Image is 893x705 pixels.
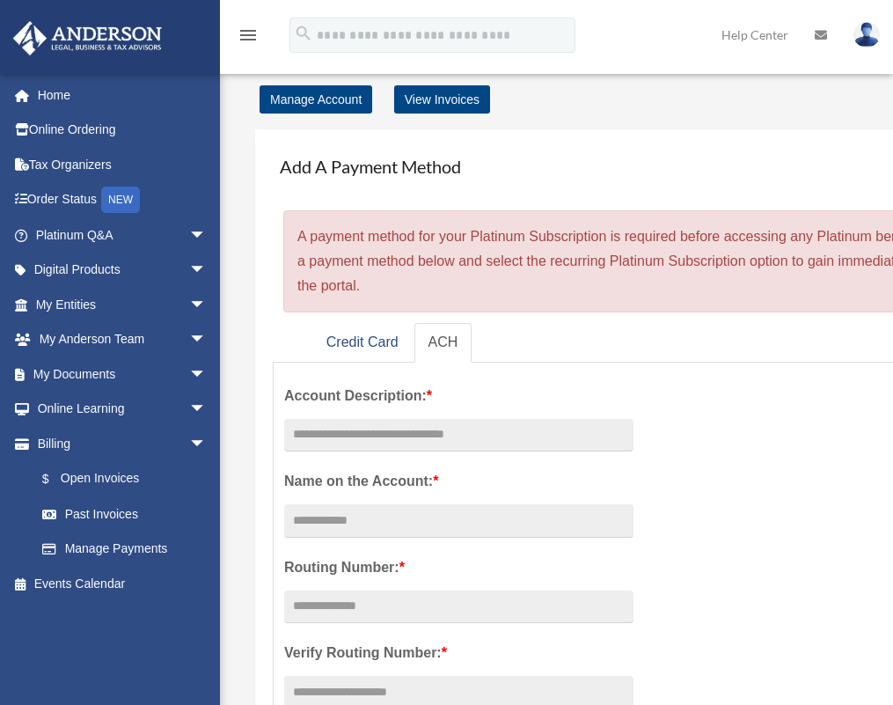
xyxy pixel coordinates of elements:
[8,21,167,55] img: Anderson Advisors Platinum Portal
[12,253,233,288] a: Digital Productsarrow_drop_down
[189,356,224,393] span: arrow_drop_down
[189,322,224,358] span: arrow_drop_down
[284,555,633,580] label: Routing Number:
[414,323,472,363] a: ACH
[238,31,259,46] a: menu
[12,322,233,357] a: My Anderson Teamarrow_drop_down
[284,384,633,408] label: Account Description:
[12,392,233,427] a: Online Learningarrow_drop_down
[25,532,224,567] a: Manage Payments
[12,217,233,253] a: Platinum Q&Aarrow_drop_down
[238,25,259,46] i: menu
[12,113,233,148] a: Online Ordering
[12,566,233,601] a: Events Calendar
[12,77,233,113] a: Home
[260,85,372,114] a: Manage Account
[12,356,233,392] a: My Documentsarrow_drop_down
[853,22,880,48] img: User Pic
[189,253,224,289] span: arrow_drop_down
[52,468,61,490] span: $
[394,85,490,114] a: View Invoices
[294,24,313,43] i: search
[312,323,413,363] a: Credit Card
[284,641,633,665] label: Verify Routing Number:
[101,187,140,213] div: NEW
[189,287,224,323] span: arrow_drop_down
[12,147,233,182] a: Tax Organizers
[25,496,233,532] a: Past Invoices
[12,287,233,322] a: My Entitiesarrow_drop_down
[189,217,224,253] span: arrow_drop_down
[12,182,233,218] a: Order StatusNEW
[12,426,233,461] a: Billingarrow_drop_down
[284,469,633,494] label: Name on the Account:
[189,426,224,462] span: arrow_drop_down
[25,461,233,497] a: $Open Invoices
[189,392,224,428] span: arrow_drop_down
